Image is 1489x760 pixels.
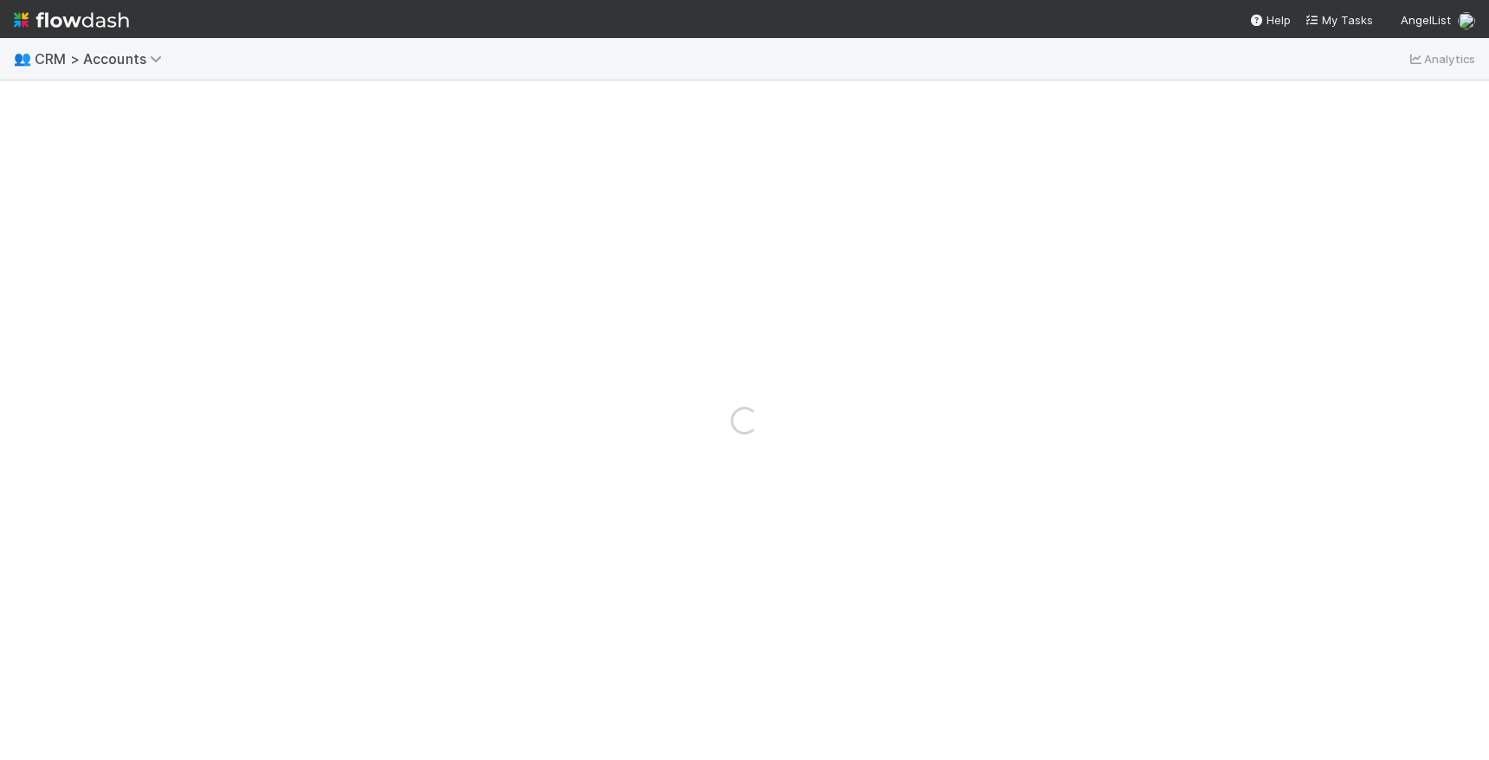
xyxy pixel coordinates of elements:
img: avatar_481c8ad9-e399-421c-bc1c-ec580e8cf424.png [1458,12,1475,29]
a: My Tasks [1305,11,1373,29]
span: My Tasks [1305,13,1373,27]
div: Help [1249,11,1291,29]
a: Analytics [1407,48,1475,69]
span: 👥 [14,51,31,66]
span: CRM > Accounts [35,50,171,68]
img: logo-inverted-e16ddd16eac7371096b0.svg [14,5,129,35]
span: AngelList [1401,13,1451,27]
